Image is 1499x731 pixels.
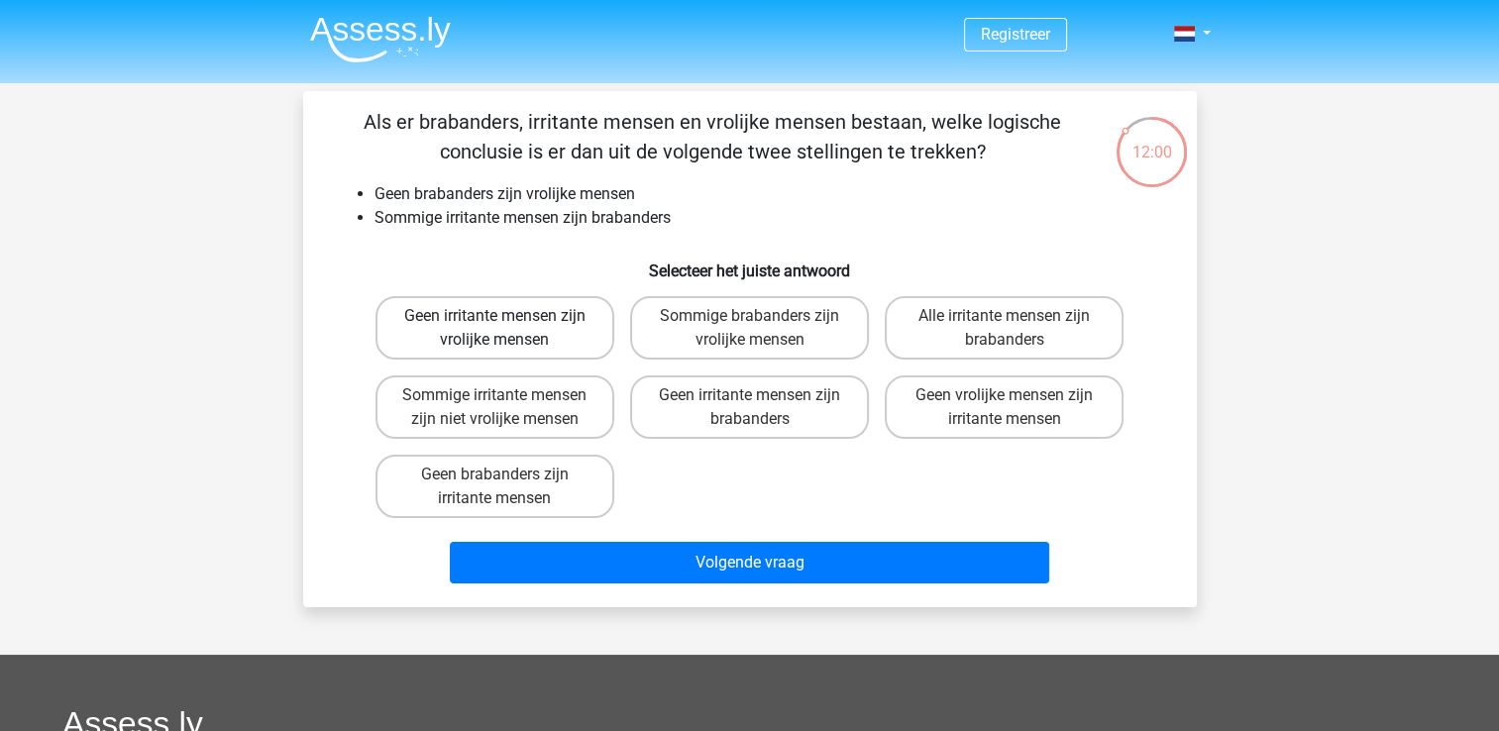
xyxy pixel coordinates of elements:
[335,246,1165,280] h6: Selecteer het juiste antwoord
[1115,115,1189,164] div: 12:00
[630,296,869,360] label: Sommige brabanders zijn vrolijke mensen
[450,542,1049,583] button: Volgende vraag
[375,455,614,518] label: Geen brabanders zijn irritante mensen
[885,375,1124,439] label: Geen vrolijke mensen zijn irritante mensen
[630,375,869,439] label: Geen irritante mensen zijn brabanders
[981,25,1050,44] a: Registreer
[310,16,451,62] img: Assessly
[375,206,1165,230] li: Sommige irritante mensen zijn brabanders
[375,375,614,439] label: Sommige irritante mensen zijn niet vrolijke mensen
[335,107,1091,166] p: Als er brabanders, irritante mensen en vrolijke mensen bestaan, welke logische conclusie is er da...
[375,296,614,360] label: Geen irritante mensen zijn vrolijke mensen
[375,182,1165,206] li: Geen brabanders zijn vrolijke mensen
[885,296,1124,360] label: Alle irritante mensen zijn brabanders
